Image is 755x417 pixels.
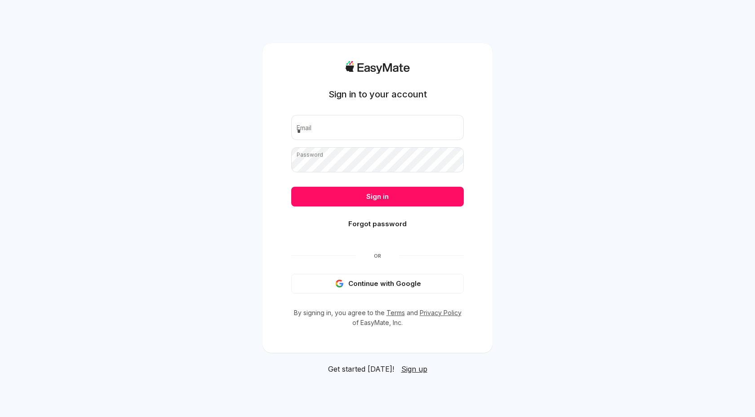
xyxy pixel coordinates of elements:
h1: Sign in to your account [329,88,427,101]
a: Terms [386,309,405,316]
a: Privacy Policy [420,309,462,316]
button: Sign in [291,187,464,206]
span: Or [356,252,399,259]
button: Forgot password [291,214,464,234]
a: Sign up [401,364,427,374]
p: By signing in, you agree to the and of EasyMate, Inc. [291,308,464,328]
button: Continue with Google [291,274,464,294]
span: Get started [DATE]! [328,364,394,374]
span: Sign up [401,364,427,373]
